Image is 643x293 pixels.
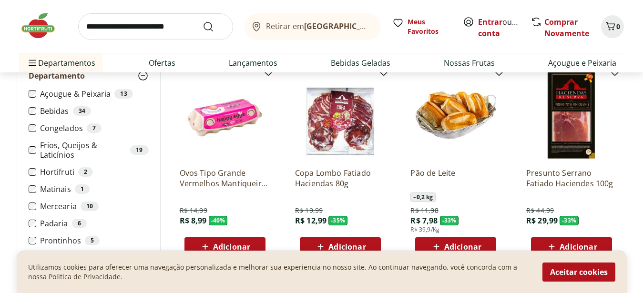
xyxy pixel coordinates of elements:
span: - 40 % [209,216,228,225]
button: Menu [27,51,38,74]
span: - 35 % [328,216,347,225]
span: Adicionar [328,243,366,251]
div: Departamento [17,89,160,264]
span: - 33 % [560,216,579,225]
a: Bebidas Geladas [331,57,390,69]
button: Adicionar [184,237,265,256]
button: Adicionar [531,237,612,256]
span: R$ 44,99 [526,206,554,215]
label: Prontinhos [40,236,149,245]
a: Açougue e Peixaria [548,57,616,69]
a: Pão de Leite [410,168,501,189]
a: Lançamentos [229,57,277,69]
button: Carrinho [601,15,624,38]
img: Presunto Serrano Fatiado Haciendes 100g [526,70,617,160]
label: Frios, Queijos & Laticínios [40,141,149,160]
span: ou [478,16,521,39]
span: R$ 8,99 [180,215,207,226]
span: R$ 29,99 [526,215,558,226]
span: R$ 39,9/Kg [410,226,439,233]
img: Ovos Tipo Grande Vermelhos Mantiqueira Happy Eggs 10 Unidades [180,70,270,160]
div: 34 [73,106,91,116]
img: Pão de Leite [410,70,501,160]
span: 0 [616,22,620,31]
button: Adicionar [300,237,381,256]
button: Submit Search [203,21,225,32]
label: Congelados [40,123,149,133]
span: Adicionar [444,243,481,251]
a: Comprar Novamente [544,17,589,39]
a: Ovos Tipo Grande Vermelhos Mantiqueira Happy Eggs 10 Unidades [180,168,270,189]
span: Adicionar [560,243,597,251]
span: R$ 11,98 [410,206,438,215]
span: Meus Favoritos [408,17,451,36]
span: ~ 0,2 kg [410,192,435,202]
div: 19 [130,145,148,155]
div: 6 [72,219,87,228]
a: Ofertas [149,57,175,69]
label: Padaria [40,219,149,228]
a: Meus Favoritos [392,17,451,36]
a: Nossas Frutas [444,57,495,69]
span: Adicionar [213,243,250,251]
label: Hortifruti [40,167,149,177]
a: Copa Lombo Fatiado Haciendas 80g [295,168,386,189]
div: 13 [114,89,133,99]
a: Presunto Serrano Fatiado Haciendes 100g [526,168,617,189]
b: [GEOGRAPHIC_DATA]/[GEOGRAPHIC_DATA] [304,21,465,31]
span: R$ 14,99 [180,206,207,215]
span: R$ 7,98 [410,215,438,226]
span: Retirar em [266,22,371,30]
button: Adicionar [415,237,496,256]
p: Utilizamos cookies para oferecer uma navegação personalizada e melhorar sua experiencia no nosso ... [28,263,531,282]
div: 10 [81,202,99,211]
label: Açougue & Peixaria [40,89,149,99]
label: Matinais [40,184,149,194]
div: 2 [78,167,93,177]
div: 1 [75,184,90,194]
input: search [78,13,233,40]
img: Copa Lombo Fatiado Haciendas 80g [295,70,386,160]
label: Bebidas [40,106,149,116]
a: Entrar [478,17,502,27]
button: Retirar em[GEOGRAPHIC_DATA]/[GEOGRAPHIC_DATA] [245,13,381,40]
img: Hortifruti [19,11,67,40]
a: Criar conta [478,17,531,39]
span: R$ 19,99 [295,206,323,215]
span: Departamento [29,71,85,81]
span: - 33 % [440,216,459,225]
div: 5 [85,236,100,245]
span: R$ 12,99 [295,215,327,226]
button: Departamento [17,62,160,89]
label: Mercearia [40,202,149,211]
span: Departamentos [27,51,95,74]
button: Aceitar cookies [542,263,615,282]
div: 7 [87,123,102,133]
